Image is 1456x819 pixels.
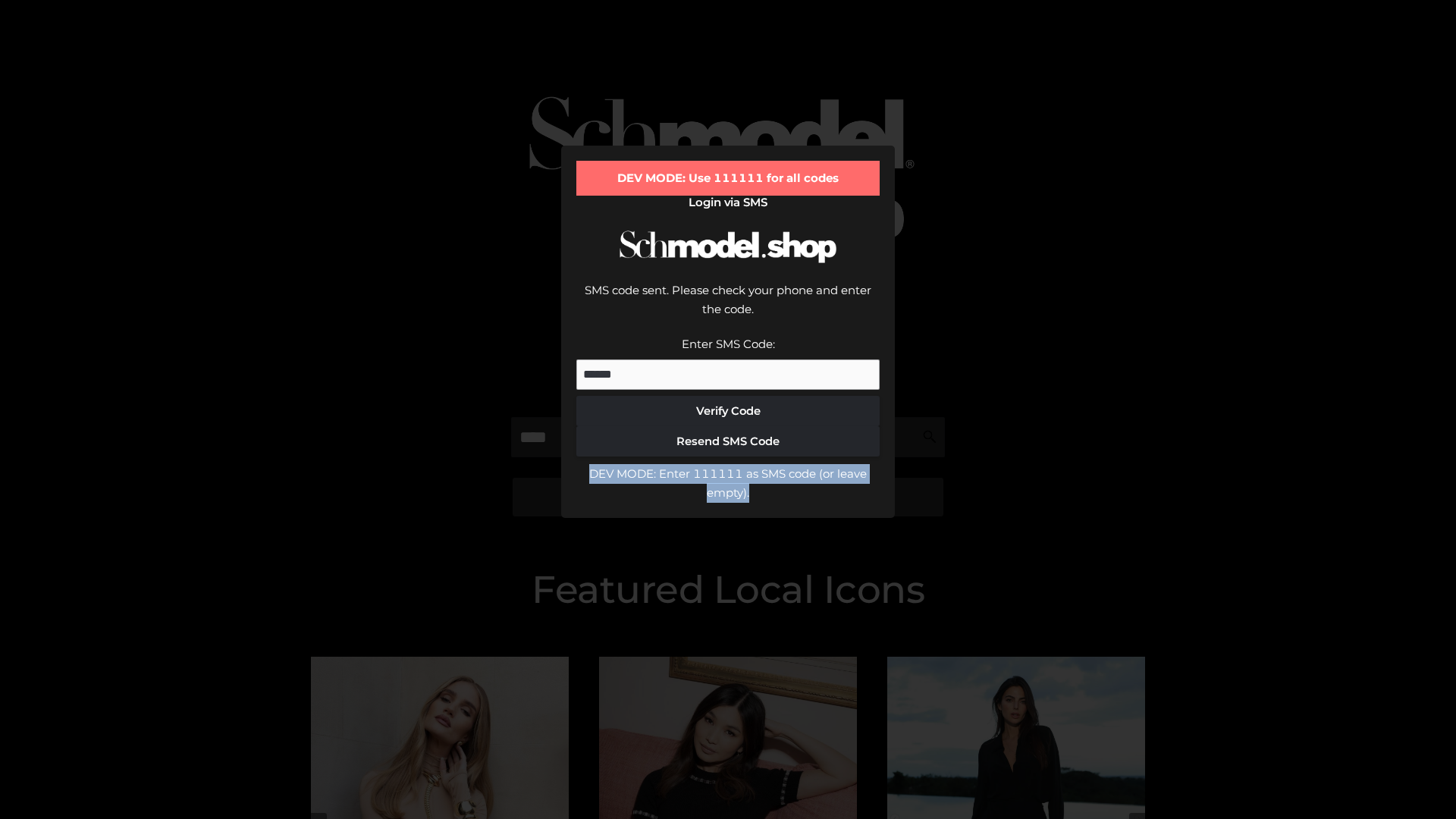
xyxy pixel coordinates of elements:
button: Resend SMS Code [576,426,880,457]
div: DEV MODE: Enter 111111 as SMS code (or leave empty). [576,464,880,503]
img: Schmodel Logo [614,217,842,277]
label: Enter SMS Code: [682,337,775,351]
h2: Login via SMS [576,196,880,209]
button: Verify Code [576,396,880,426]
div: SMS code sent. Please check your phone and enter the code. [576,281,880,334]
div: DEV MODE: Use 111111 for all codes [576,161,880,196]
